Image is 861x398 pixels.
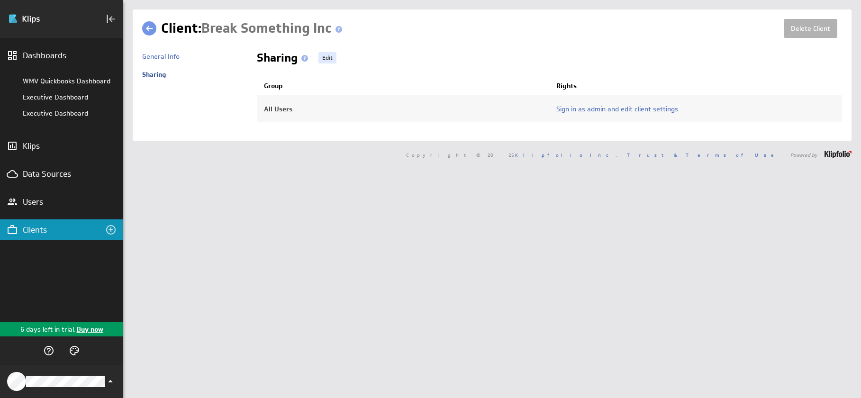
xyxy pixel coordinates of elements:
div: Clients [23,225,100,235]
div: Users [23,197,100,207]
button: Delete Client [784,19,837,38]
a: General Info [142,52,180,61]
div: Klips [23,141,100,151]
div: Themes [66,343,82,359]
span: Powered by [790,153,817,157]
a: Sharing [142,70,166,79]
div: Dashboards [23,50,100,61]
td: Sign in as admin and edit client settings [549,95,842,122]
h2: Sharing [257,52,312,67]
p: 6 days left in trial. [20,325,76,335]
div: Create a client [103,222,119,238]
div: Executive Dashboard [23,109,118,118]
span: Break Something Inc [201,19,332,37]
div: Collapse [103,11,119,27]
img: logo-footer.png [825,151,852,158]
div: Executive Dashboard [23,93,118,101]
a: Trust & Terms of Use [627,152,780,158]
th: Group [257,77,550,96]
div: Help [41,343,57,359]
span: Copyright © 2025 [406,153,617,157]
p: Buy now [76,325,103,335]
a: Edit [318,52,336,63]
h1: Client: [161,19,346,38]
svg: Themes [69,345,80,356]
div: Data Sources [23,169,85,179]
a: Klipfolio Inc. [515,152,617,158]
a: All Users [264,105,292,113]
div: WMV Quickbooks Dashboard [23,77,118,85]
img: Klipfolio klips logo [8,11,74,27]
th: Rights [549,77,842,96]
div: Go to Dashboards [8,11,74,27]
